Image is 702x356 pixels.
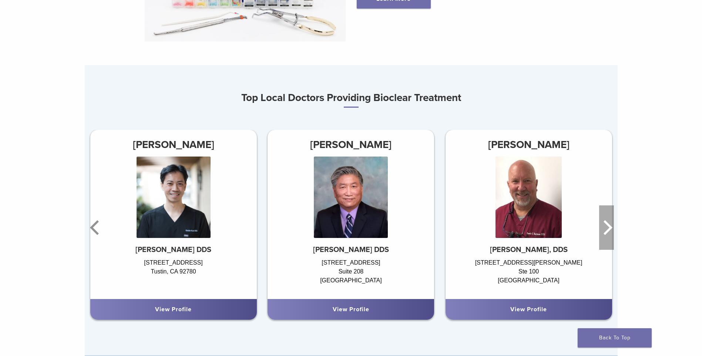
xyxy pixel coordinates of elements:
[90,136,257,154] h3: [PERSON_NAME]
[135,245,211,254] strong: [PERSON_NAME] DDS
[446,136,612,154] h3: [PERSON_NAME]
[446,258,612,292] div: [STREET_ADDRESS][PERSON_NAME] Ste 100 [GEOGRAPHIC_DATA]
[268,258,434,292] div: [STREET_ADDRESS] Suite 208 [GEOGRAPHIC_DATA]
[88,205,103,250] button: Previous
[313,245,389,254] strong: [PERSON_NAME] DDS
[333,306,369,313] a: View Profile
[599,205,614,250] button: Next
[314,157,388,238] img: Dr. Randy Fong
[137,157,211,238] img: Dr. Eddie Kao
[268,136,434,154] h3: [PERSON_NAME]
[155,306,192,313] a: View Profile
[578,328,652,347] a: Back To Top
[496,157,562,238] img: Dr. Frank Raymer
[510,306,547,313] a: View Profile
[490,245,568,254] strong: [PERSON_NAME], DDS
[90,258,257,292] div: [STREET_ADDRESS] Tustin, CA 92780
[85,89,618,108] h3: Top Local Doctors Providing Bioclear Treatment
